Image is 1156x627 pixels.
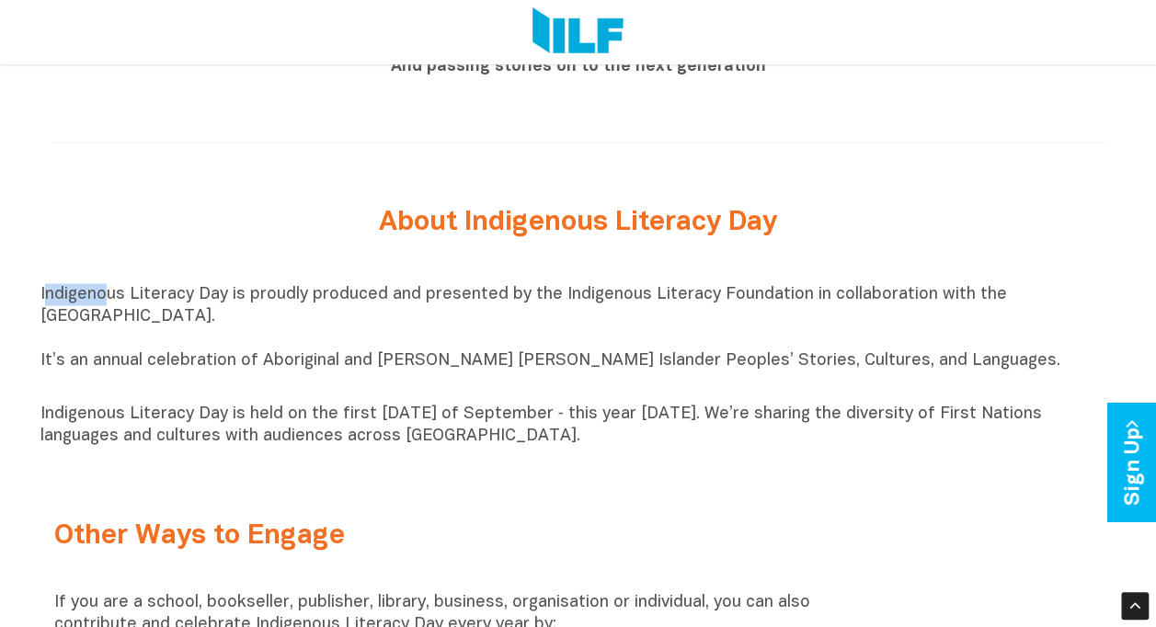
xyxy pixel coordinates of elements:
h2: Other Ways to Engage [54,521,834,552]
div: Scroll Back to Top [1121,592,1149,620]
img: Logo [532,7,624,57]
p: Indigenous Literacy Day is proudly produced and presented by the Indigenous Literacy Foundation i... [40,284,1116,394]
p: Indigenous Literacy Day is held on the first [DATE] of September ‑ this year [DATE]. We’re sharin... [40,404,1116,448]
h2: About Indigenous Literacy Day [234,208,923,238]
b: And passing stories on to the next generation [391,59,766,74]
